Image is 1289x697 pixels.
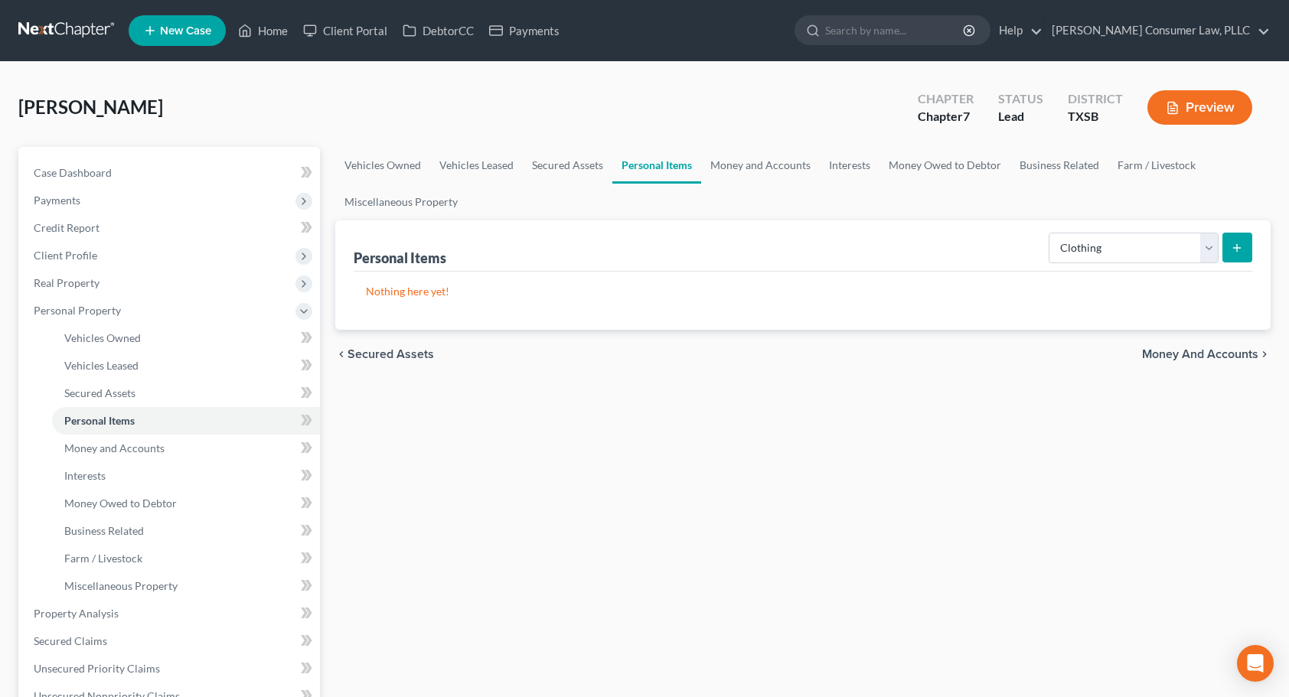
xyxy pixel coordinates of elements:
a: Personal Items [52,407,320,435]
span: 7 [963,109,970,123]
a: Vehicles Owned [52,324,320,352]
a: Money Owed to Debtor [52,490,320,517]
span: Secured Claims [34,634,107,647]
div: Chapter [918,90,974,108]
a: Vehicles Owned [335,147,430,184]
span: Vehicles Leased [64,359,139,372]
a: Business Related [1010,147,1108,184]
div: TXSB [1068,108,1123,125]
span: Secured Assets [64,386,135,399]
div: Status [998,90,1043,108]
a: Personal Items [612,147,701,184]
div: Personal Items [354,249,446,267]
a: Interests [820,147,879,184]
button: chevron_left Secured Assets [335,348,434,360]
span: Money and Accounts [64,441,165,454]
div: Chapter [918,108,974,125]
a: DebtorCC [395,17,481,44]
span: Case Dashboard [34,166,112,179]
span: New Case [160,25,211,37]
a: Case Dashboard [21,159,320,187]
a: [PERSON_NAME] Consumer Law, PLLC [1044,17,1270,44]
a: Secured Assets [523,147,612,184]
span: Miscellaneous Property [64,579,178,592]
button: Preview [1147,90,1252,125]
a: Credit Report [21,214,320,242]
a: Property Analysis [21,600,320,627]
a: Interests [52,462,320,490]
p: Nothing here yet! [366,284,1240,299]
a: Miscellaneous Property [52,572,320,600]
a: Farm / Livestock [52,545,320,572]
span: Credit Report [34,221,100,234]
i: chevron_left [335,348,348,360]
a: Money and Accounts [701,147,820,184]
span: Property Analysis [34,607,119,620]
i: chevron_right [1258,348,1271,360]
a: Home [230,17,295,44]
a: Secured Assets [52,379,320,407]
span: Vehicles Owned [64,331,141,344]
span: [PERSON_NAME] [18,96,163,118]
span: Real Property [34,276,100,289]
span: Payments [34,194,80,207]
span: Farm / Livestock [64,552,142,565]
span: Client Profile [34,249,97,262]
span: Money and Accounts [1142,348,1258,360]
span: Money Owed to Debtor [64,497,177,510]
a: Payments [481,17,567,44]
a: Business Related [52,517,320,545]
div: Lead [998,108,1043,125]
span: Secured Assets [348,348,434,360]
span: Business Related [64,524,144,537]
a: Farm / Livestock [1108,147,1205,184]
a: Help [991,17,1043,44]
a: Vehicles Leased [52,352,320,379]
div: District [1068,90,1123,108]
a: Money and Accounts [52,435,320,462]
span: Personal Items [64,414,135,427]
a: Money Owed to Debtor [879,147,1010,184]
a: Secured Claims [21,627,320,655]
input: Search by name... [825,16,965,44]
a: Client Portal [295,17,395,44]
a: Unsecured Priority Claims [21,655,320,682]
span: Personal Property [34,304,121,317]
span: Unsecured Priority Claims [34,662,160,675]
div: Open Intercom Messenger [1237,645,1274,682]
a: Vehicles Leased [430,147,523,184]
a: Miscellaneous Property [335,184,467,220]
span: Interests [64,469,106,482]
button: Money and Accounts chevron_right [1142,348,1271,360]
